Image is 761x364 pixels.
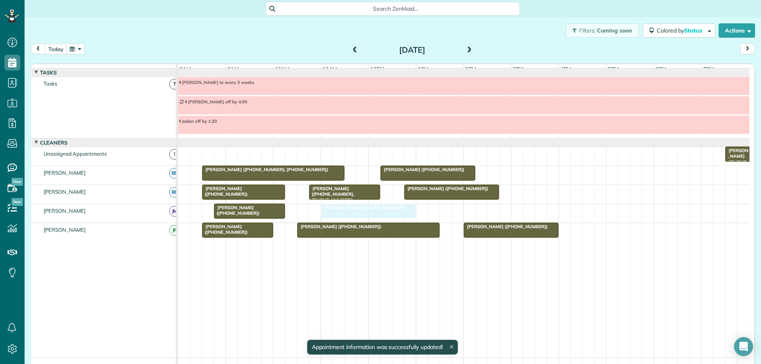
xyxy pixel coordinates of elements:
[169,168,180,179] span: BS
[307,340,457,354] div: Appointment information was successfully updated!
[719,23,755,38] button: Actions
[178,80,254,85] span: [PERSON_NAME] to every 3 weeks
[321,205,405,210] span: [PERSON_NAME] ([PHONE_NUMBER])
[226,66,241,72] span: 9am
[11,198,23,206] span: New
[363,46,462,54] h2: [DATE]
[42,227,88,233] span: [PERSON_NAME]
[734,337,753,356] div: Open Intercom Messenger
[42,170,88,176] span: [PERSON_NAME]
[684,27,704,34] span: Status
[169,187,180,198] span: BC
[45,44,67,54] button: today
[178,66,193,72] span: 8am
[380,167,465,172] span: [PERSON_NAME] ([PHONE_NUMBER])
[202,167,329,172] span: [PERSON_NAME] ([PHONE_NUMBER], [PHONE_NUMBER])
[38,139,69,146] span: Cleaners
[657,27,705,34] span: Colored by
[184,99,248,105] span: [PERSON_NAME] off by 4:00
[31,44,46,54] button: prev
[702,66,715,72] span: 7pm
[416,66,430,72] span: 1pm
[740,44,755,54] button: next
[321,66,339,72] span: 11am
[654,66,668,72] span: 6pm
[42,189,88,195] span: [PERSON_NAME]
[643,23,715,38] button: Colored byStatus
[214,205,260,216] span: [PERSON_NAME] ([PHONE_NUMBER])
[42,208,88,214] span: [PERSON_NAME]
[169,79,180,90] span: T
[202,186,248,197] span: [PERSON_NAME] ([PHONE_NUMBER])
[464,66,478,72] span: 2pm
[169,206,180,217] span: JM
[559,66,573,72] span: 4pm
[597,27,633,34] span: Coming soon
[369,66,386,72] span: 12pm
[42,80,59,87] span: Tasks
[511,66,525,72] span: 3pm
[273,66,291,72] span: 10am
[11,178,23,186] span: New
[38,69,58,76] span: Tasks
[309,186,354,203] span: [PERSON_NAME] ([PHONE_NUMBER], [PHONE_NUMBER])
[297,224,382,229] span: [PERSON_NAME] ([PHONE_NUMBER])
[169,149,180,160] span: !
[606,66,620,72] span: 5pm
[169,225,180,236] span: JR
[579,27,596,34] span: Filters:
[178,118,218,124] span: Jaden off by 1:30
[463,224,548,229] span: [PERSON_NAME] ([PHONE_NUMBER])
[42,151,108,157] span: Unassigned Appointments
[202,224,248,235] span: [PERSON_NAME] ([PHONE_NUMBER])
[404,186,489,191] span: [PERSON_NAME] ([PHONE_NUMBER])
[725,148,748,176] span: [PERSON_NAME] ([PHONE_NUMBER])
